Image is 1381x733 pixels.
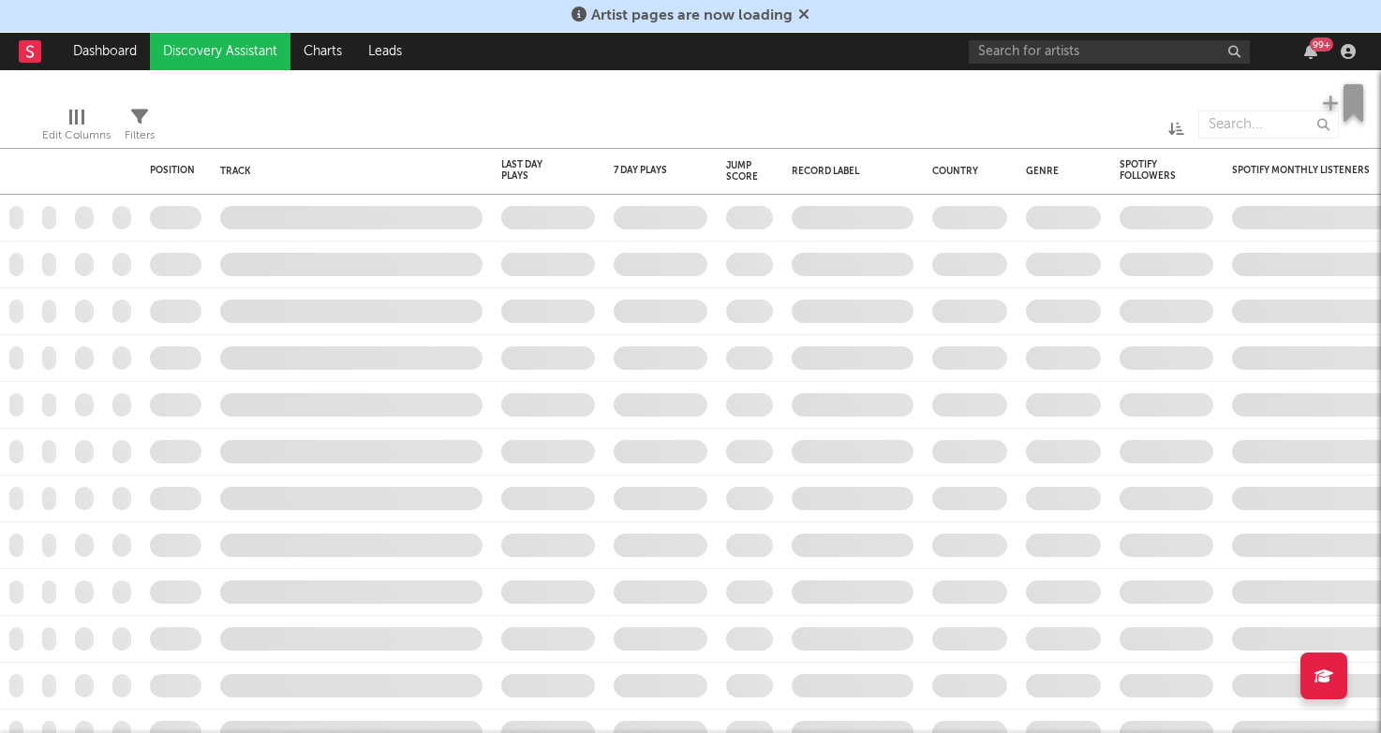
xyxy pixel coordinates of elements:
div: Spotify Monthly Listeners [1232,165,1373,176]
a: Discovery Assistant [150,33,290,70]
a: Dashboard [60,33,150,70]
div: Spotify Followers [1120,159,1185,182]
span: Artist pages are now loading [591,8,793,23]
div: Record Label [792,166,904,177]
input: Search... [1198,110,1339,139]
div: Edit Columns [42,125,111,147]
div: Last Day Plays [501,159,567,182]
a: Charts [290,33,355,70]
div: Filters [125,101,155,155]
div: Genre [1026,166,1091,177]
div: Filters [125,125,155,147]
div: Country [932,166,998,177]
a: Leads [355,33,415,70]
span: Dismiss [798,8,809,23]
div: 99 + [1310,37,1333,51]
div: Jump Score [726,160,758,183]
button: 99+ [1304,44,1317,59]
div: 7 Day Plays [614,165,679,176]
div: Edit Columns [42,101,111,155]
div: Position [150,165,195,176]
input: Search for artists [969,40,1250,64]
div: Track [220,166,473,177]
